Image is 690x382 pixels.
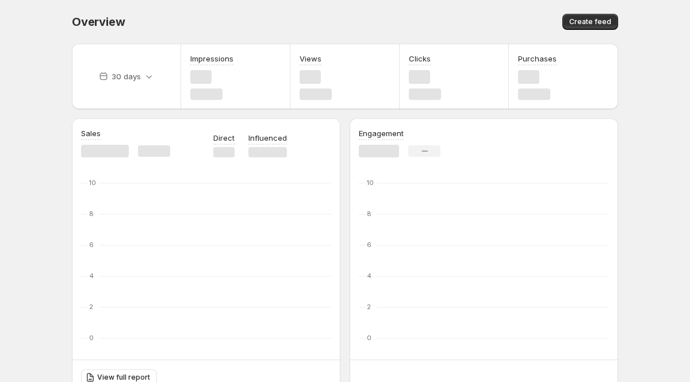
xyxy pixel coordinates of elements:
h3: Views [300,53,321,64]
text: 2 [89,303,93,311]
text: 6 [89,241,94,249]
h3: Engagement [359,128,404,139]
button: Create feed [562,14,618,30]
h3: Clicks [409,53,431,64]
span: View full report [97,373,150,382]
text: 0 [367,334,371,342]
text: 8 [367,210,371,218]
text: 4 [367,272,371,280]
text: 6 [367,241,371,249]
h3: Impressions [190,53,233,64]
text: 8 [89,210,94,218]
h3: Purchases [518,53,557,64]
text: 10 [89,179,96,187]
p: Influenced [248,132,287,144]
h3: Sales [81,128,101,139]
span: Create feed [569,17,611,26]
p: 30 days [112,71,141,82]
span: Overview [72,15,125,29]
text: 2 [367,303,371,311]
text: 10 [367,179,374,187]
p: Direct [213,132,235,144]
text: 4 [89,272,94,280]
text: 0 [89,334,94,342]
